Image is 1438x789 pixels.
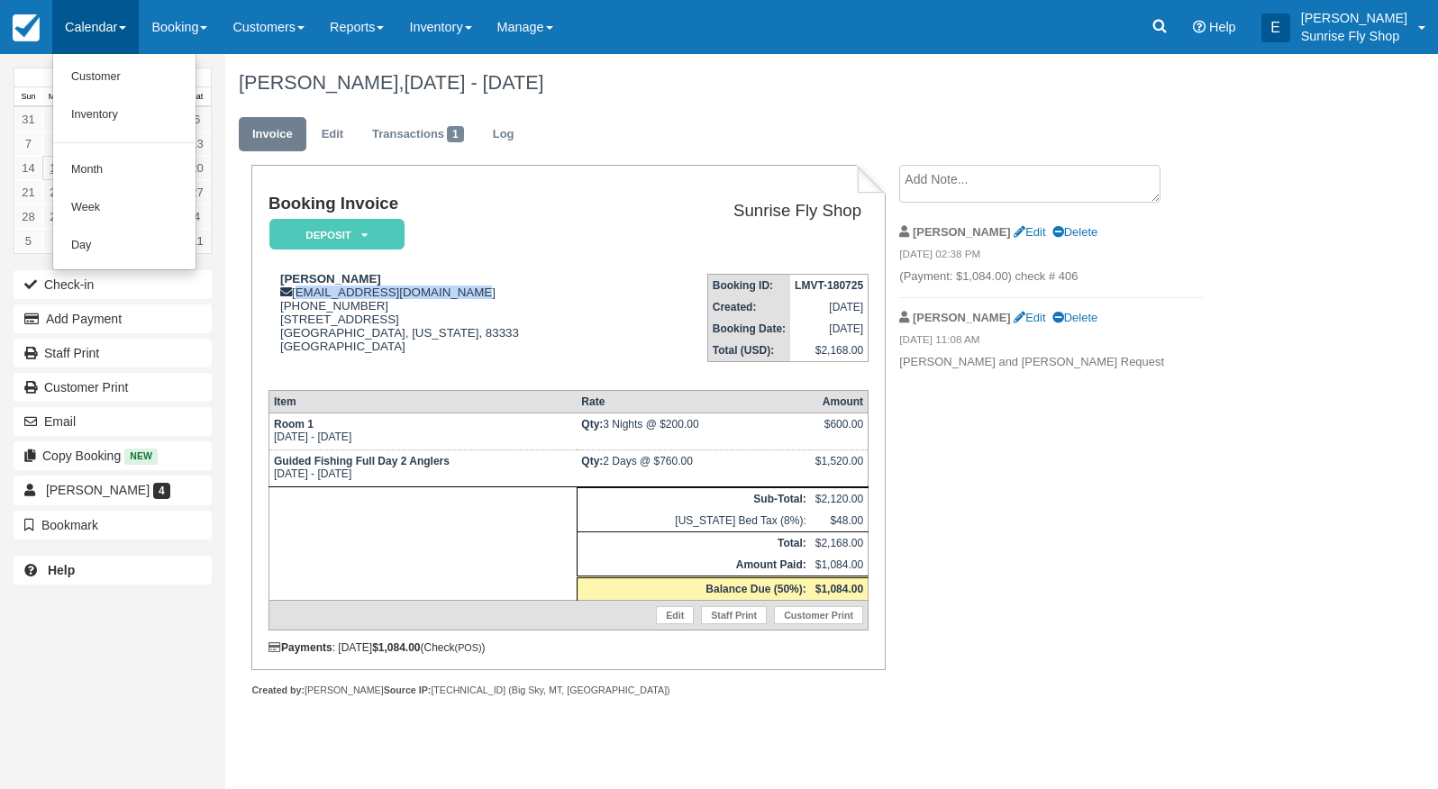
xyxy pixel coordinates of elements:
h1: Booking Invoice [268,195,633,213]
a: 15 [42,156,70,180]
strong: [PERSON_NAME] [280,272,381,286]
strong: $1,084.00 [372,641,420,654]
b: Help [48,563,75,577]
a: Edit [1014,311,1045,324]
a: Invoice [239,117,306,152]
span: Help [1209,20,1236,34]
a: 7 [14,131,42,156]
a: 27 [183,180,211,204]
td: [DATE] - [DATE] [268,413,577,449]
strong: Guided Fishing Full Day 2 Anglers [274,455,450,467]
th: Booking ID: [707,275,790,297]
a: Help [14,556,212,585]
a: 31 [14,107,42,131]
p: (Payment: $1,084.00) check # 406 [899,268,1203,286]
span: 4 [153,483,170,499]
a: Delete [1052,311,1097,324]
a: Edit [1014,225,1045,239]
strong: Payments [268,641,332,654]
td: 3 Nights @ $200.00 [577,413,810,449]
a: 28 [14,204,42,229]
strong: [PERSON_NAME] [913,225,1011,239]
a: Customer [53,59,196,96]
strong: Qty [581,418,603,431]
a: 1 [42,107,70,131]
small: (POS) [455,642,482,653]
th: Item [268,390,577,413]
a: Inventory [53,96,196,134]
th: Rate [577,390,810,413]
a: 11 [183,229,211,253]
span: New [124,449,158,464]
button: Check-in [14,270,212,299]
a: Log [479,117,528,152]
a: Staff Print [701,606,767,624]
a: 5 [14,229,42,253]
th: Total: [577,531,810,554]
a: Deposit [268,218,398,251]
strong: Room 1 [274,418,314,431]
a: Edit [656,606,694,624]
strong: $1,084.00 [815,583,863,595]
th: Sun [14,87,42,107]
button: Email [14,407,212,436]
span: [DATE] - [DATE] [404,71,543,94]
i: Help [1193,21,1206,33]
td: [US_STATE] Bed Tax (8%): [577,510,810,532]
a: 29 [42,204,70,229]
a: 14 [14,156,42,180]
a: Customer Print [774,606,863,624]
strong: LMVT-180725 [795,279,863,292]
td: $1,084.00 [811,554,869,577]
span: [PERSON_NAME] [46,483,150,497]
a: 13 [183,131,211,156]
a: Month [53,151,196,189]
p: [PERSON_NAME] and [PERSON_NAME] Request [899,354,1203,371]
td: $2,120.00 [811,487,869,510]
button: Add Payment [14,304,212,333]
a: 6 [183,107,211,131]
strong: Source IP: [384,685,432,695]
a: Delete [1052,225,1097,239]
th: Balance Due (50%): [577,576,810,600]
a: 6 [42,229,70,253]
th: Amount Paid: [577,554,810,577]
a: 8 [42,131,70,156]
th: Booking Date: [707,318,790,340]
th: Sat [183,87,211,107]
a: Week [53,189,196,227]
a: Day [53,227,196,265]
a: [PERSON_NAME] 4 [14,476,212,504]
em: [DATE] 11:08 AM [899,332,1203,352]
td: $48.00 [811,510,869,532]
div: $1,520.00 [815,455,863,482]
a: Staff Print [14,339,212,367]
th: Total (USD): [707,340,790,362]
img: checkfront-main-nav-mini-logo.png [13,14,40,41]
span: 1 [447,126,464,142]
a: 4 [183,204,211,229]
ul: Calendar [52,54,196,270]
th: Created: [707,296,790,318]
th: Amount [811,390,869,413]
div: [PERSON_NAME] [TECHNICAL_ID] (Big Sky, MT, [GEOGRAPHIC_DATA]) [251,684,885,697]
td: $2,168.00 [790,340,869,362]
td: 2 Days @ $760.00 [577,449,810,486]
a: Customer Print [14,373,212,402]
td: [DATE] - [DATE] [268,449,577,486]
div: E [1261,14,1290,42]
a: 22 [42,180,70,204]
p: Sunrise Fly Shop [1301,27,1407,45]
a: 20 [183,156,211,180]
div: $600.00 [815,418,863,445]
td: $2,168.00 [811,531,869,554]
strong: Created by: [251,685,305,695]
th: Mon [42,87,70,107]
em: Deposit [269,219,405,250]
a: 21 [14,180,42,204]
h2: Sunrise Fly Shop [641,202,861,221]
em: [DATE] 02:38 PM [899,247,1203,267]
th: Sub-Total: [577,487,810,510]
div: [EMAIL_ADDRESS][DOMAIN_NAME] [PHONE_NUMBER] [STREET_ADDRESS] [GEOGRAPHIC_DATA], [US_STATE], 83333... [268,272,633,376]
p: [PERSON_NAME] [1301,9,1407,27]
